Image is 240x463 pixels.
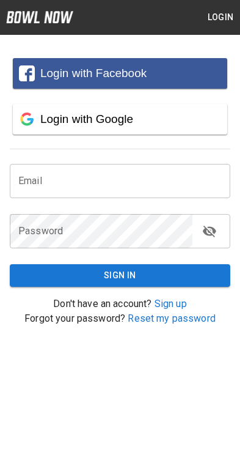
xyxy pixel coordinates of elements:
button: toggle password visibility [197,219,222,243]
img: logo [6,11,73,23]
p: Forgot your password? [10,311,230,326]
button: Login with Facebook [13,58,227,89]
button: Login with Google [13,104,227,135]
button: Login [201,6,240,29]
span: Login with Google [40,113,133,125]
a: Sign up [155,298,187,309]
span: Login with Facebook [40,67,147,80]
a: Reset my password [128,313,216,324]
p: Don't have an account? [10,297,230,311]
button: Sign In [10,264,230,287]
